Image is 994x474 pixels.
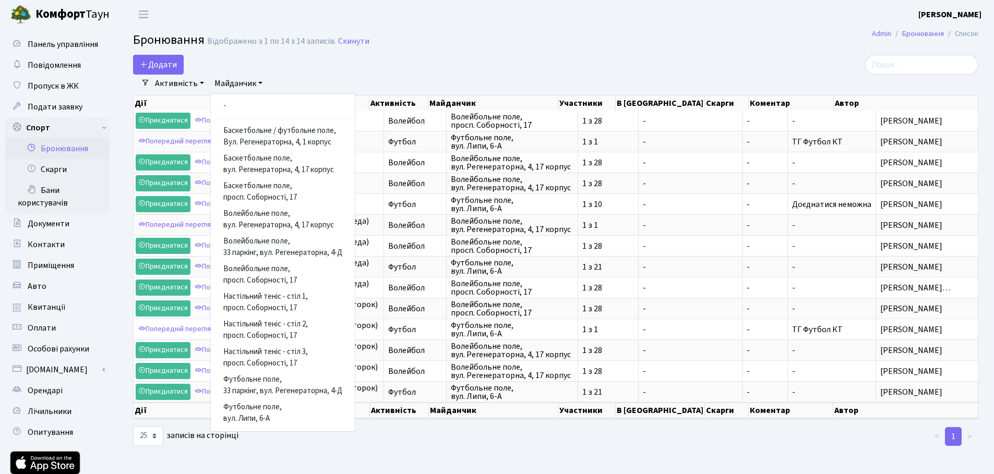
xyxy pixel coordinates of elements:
span: - [747,346,783,355]
img: logo.png [10,4,31,25]
a: Admin [872,28,891,39]
span: ТГ Футбол КТ [792,136,843,148]
span: Волейбол [388,367,442,375]
span: - [792,345,795,356]
span: - [747,263,783,271]
b: [PERSON_NAME] [918,9,981,20]
th: Скарги [705,403,749,418]
a: Приєднатися [136,113,190,129]
span: - [643,117,738,125]
span: Оплати [28,322,56,334]
a: Приєднатися [136,363,190,379]
a: Приєднатися [136,342,190,358]
a: Квитанції [5,297,110,318]
a: 1 [945,427,962,446]
th: Автор [833,403,978,418]
th: Дії [134,96,270,111]
span: - [792,386,795,398]
a: Документи [5,213,110,234]
a: Бани користувачів [5,180,110,213]
span: - [643,305,738,313]
span: [PERSON_NAME] [880,159,974,167]
span: Волейбольне поле, вул. Регенераторна, 4, 17 корпус [451,363,573,380]
span: - [643,263,738,271]
th: Коментар [749,403,833,418]
span: 1 з 10 [582,200,634,209]
span: - [747,388,783,396]
a: Футбольне поле,33 паркінг, вул. Регенераторна, 4-Д [211,372,355,399]
span: - [792,220,795,231]
span: Волейбольне поле, вул. Регенераторна, 4, 17 корпус [451,217,573,234]
a: Попередній перегляд [192,342,274,358]
li: Список [944,28,978,40]
span: 1 з 28 [582,284,634,292]
span: Волейбольне поле, вул. Регенераторна, 4, 17 корпус [451,154,573,171]
a: Попередній перегляд [192,175,274,191]
span: Волейбол [388,179,442,188]
th: В [GEOGRAPHIC_DATA] [616,96,705,111]
span: - [792,303,795,314]
span: [PERSON_NAME]… [880,284,974,292]
a: Приєднатися [136,238,190,254]
span: [PERSON_NAME] [880,242,974,250]
span: [PERSON_NAME] [880,388,974,396]
a: Спорт [5,117,110,138]
span: 1 з 1 [582,221,634,229]
span: - [747,138,783,146]
input: Пошук... [865,55,978,75]
span: 1 з 1 [582,138,634,146]
span: - [643,200,738,209]
a: Особові рахунки [5,338,110,359]
span: Повідомлення [28,59,81,71]
a: Настільний теніс - стіл 3,просп. Соборності, 17 [211,344,355,372]
a: Приєднатися [136,279,190,296]
th: В [GEOGRAPHIC_DATA] [616,403,705,418]
span: 1 з 28 [582,159,634,167]
span: 1 з 1 [582,325,634,334]
span: - [643,325,738,334]
a: Баскетбольне / футбольне поле,Вул. Регенераторна, 4, 1 корпус [211,123,355,151]
a: Попередній перегляд [136,217,218,233]
span: [PERSON_NAME] [880,179,974,188]
span: - [792,366,795,377]
span: - [792,282,795,294]
a: Контакти [5,234,110,255]
a: Попередній перегляд [192,279,274,296]
span: - [792,240,795,252]
a: Приєднатися [136,175,190,191]
a: [PERSON_NAME] [918,8,981,21]
span: Футбол [388,388,442,396]
span: - [643,242,738,250]
span: Футбольне поле, вул. Липи, 6-А [451,384,573,400]
span: - [747,221,783,229]
span: [PERSON_NAME] [880,221,974,229]
a: Приєднатися [136,154,190,171]
th: Дії [134,403,270,418]
span: - [792,157,795,168]
a: Приєднатися [136,259,190,275]
a: Приміщення [5,255,110,276]
span: Особові рахунки [28,343,89,355]
span: - [747,242,783,250]
span: Волейбол [388,284,442,292]
span: [PERSON_NAME] [880,325,974,334]
span: Волейбольне поле, вул. Регенераторна, 4, 17 корпус [451,342,573,359]
span: Подати заявку [28,101,82,113]
span: 1 з 21 [582,263,634,271]
span: 1 з 21 [582,388,634,396]
span: [PERSON_NAME] [880,305,974,313]
a: Пропуск в ЖК [5,76,110,96]
span: - [792,261,795,273]
a: Футбольне поле,вул. Липи, 6-А [211,399,355,427]
a: Майданчик [210,75,267,92]
span: [PERSON_NAME] [880,117,974,125]
span: 1 з 28 [582,367,634,375]
span: - [792,115,795,127]
span: Доєднатися неможна [792,199,871,210]
span: Волейбол [388,305,442,313]
a: Настільний теніс - стіл 1,просп. Соборності, 17 [211,289,355,317]
a: Попередній перегляд [192,300,274,317]
a: Попередній перегляд [192,384,274,400]
a: Попередній перегляд [192,154,274,171]
th: Майданчик [429,403,558,418]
